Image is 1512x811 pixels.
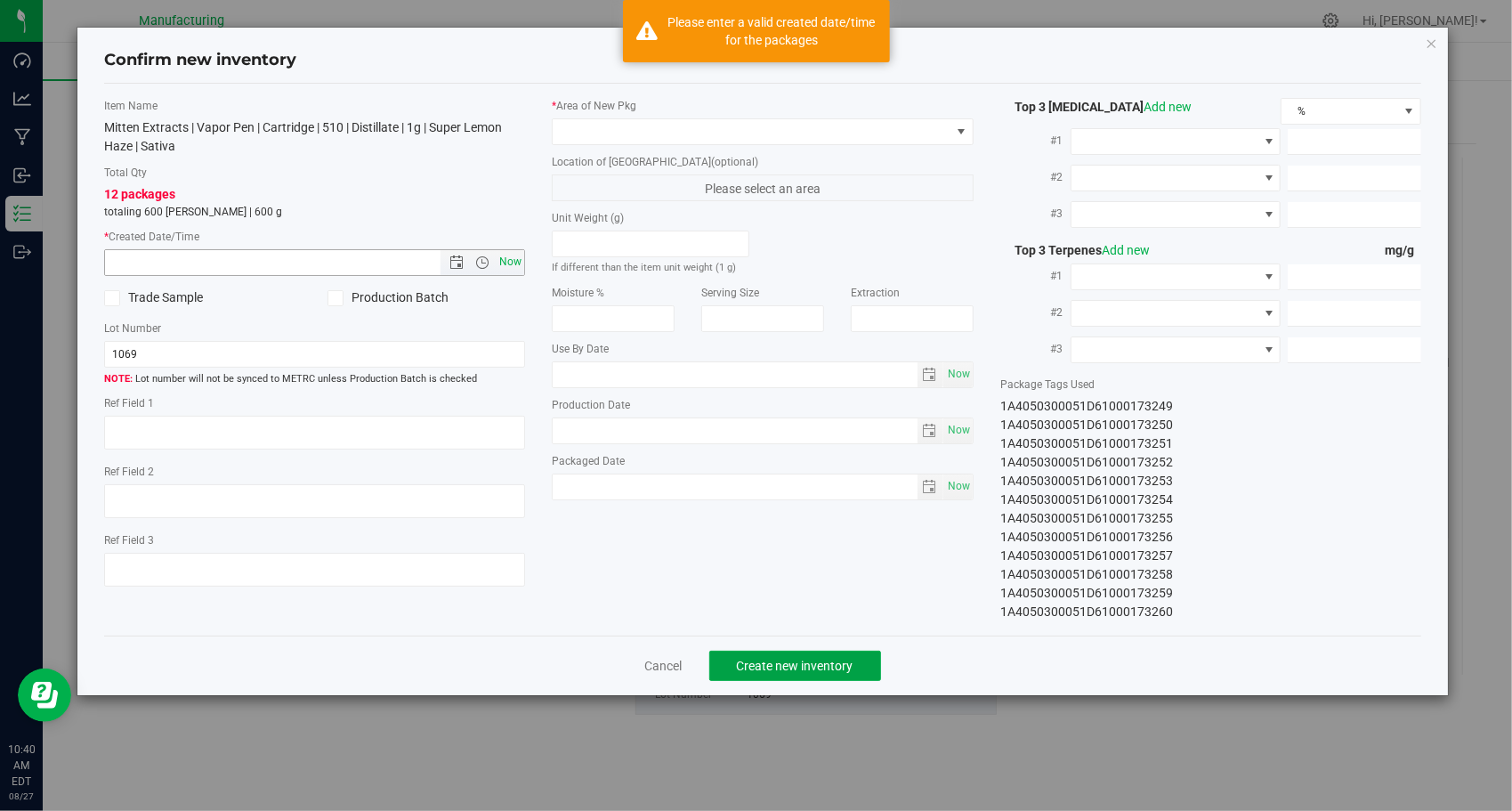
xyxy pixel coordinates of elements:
[1000,260,1071,292] label: #1
[104,372,526,387] span: Lot number will not be synced to METRC unless Production Batch is checked
[1000,100,1192,114] span: Top 3 [MEDICAL_DATA]
[1071,337,1282,363] span: NO DATA FOUND
[1000,509,1422,528] div: 1A4050300051D61000173255
[552,174,974,201] span: Please select an area
[552,98,974,114] label: Area of New Pkg
[1000,453,1422,472] div: 1A4050300051D61000173252
[1000,416,1422,434] div: 1A4050300051D61000173250
[104,464,526,480] label: Ref Field 2
[1000,528,1422,547] div: 1A4050300051D61000173256
[327,288,525,307] label: Production Batch
[467,255,497,270] span: Open the time view
[918,474,943,499] span: select
[1000,377,1422,393] label: Package Tags Used
[104,320,526,337] label: Lot Number
[18,669,71,722] iframe: Resource center
[645,657,683,675] a: Cancel
[104,532,526,548] label: Ref Field 3
[943,474,973,499] span: select
[1102,243,1150,257] a: Add new
[1000,491,1422,509] div: 1A4050300051D61000173254
[104,204,526,220] p: totaling 600 [PERSON_NAME] | 600 g
[1000,603,1422,621] div: 1A4050300051D61000173260
[1000,584,1422,603] div: 1A4050300051D61000173259
[1000,198,1071,230] label: #3
[1000,296,1071,328] label: #2
[104,118,526,156] div: Mitten Extracts | Vapor Pen | Cartridge | 510 | Distillate | 1g | Super Lemon Haze | Sativa
[709,651,881,681] button: Create new inventory
[701,285,824,301] label: Serving Size
[1000,161,1071,193] label: #2
[104,49,296,72] h4: Confirm new inventory
[943,418,974,443] span: Set Current date
[1071,300,1282,327] span: NO DATA FOUND
[1000,333,1071,365] label: #3
[667,13,877,49] div: Please enter a valid created date/time for the packages
[104,288,302,307] label: Trade Sample
[943,362,973,387] span: select
[552,285,675,301] label: Moisture %
[552,210,749,226] label: Unit Weight (g)
[737,659,853,673] span: Create new inventory
[552,341,974,357] label: Use By Date
[943,474,974,499] span: Set Current date
[1385,243,1421,257] span: mg/g
[1071,128,1282,155] span: NO DATA FOUND
[1144,100,1192,114] a: Add new
[1071,165,1282,191] span: NO DATA FOUND
[1000,472,1422,491] div: 1A4050300051D61000173253
[104,187,175,201] span: 12 packages
[1000,397,1422,416] div: 1A4050300051D61000173249
[1000,547,1422,565] div: 1A4050300051D61000173257
[1071,201,1282,228] span: NO DATA FOUND
[104,165,526,181] label: Total Qty
[104,395,526,411] label: Ref Field 1
[1000,243,1150,257] span: Top 3 Terpenes
[441,255,472,270] span: Open the date view
[1000,125,1071,157] label: #1
[1000,565,1422,584] div: 1A4050300051D61000173258
[918,362,943,387] span: select
[104,98,526,114] label: Item Name
[918,418,943,443] span: select
[1000,434,1422,453] div: 1A4050300051D61000173251
[1071,264,1282,290] span: NO DATA FOUND
[552,154,974,170] label: Location of [GEOGRAPHIC_DATA]
[104,229,526,245] label: Created Date/Time
[552,262,736,273] small: If different than the item unit weight (1 g)
[851,285,974,301] label: Extraction
[943,418,973,443] span: select
[496,249,526,275] span: Set Current date
[552,397,974,413] label: Production Date
[552,453,974,469] label: Packaged Date
[943,361,974,387] span: Set Current date
[711,156,758,168] span: (optional)
[1282,99,1398,124] span: %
